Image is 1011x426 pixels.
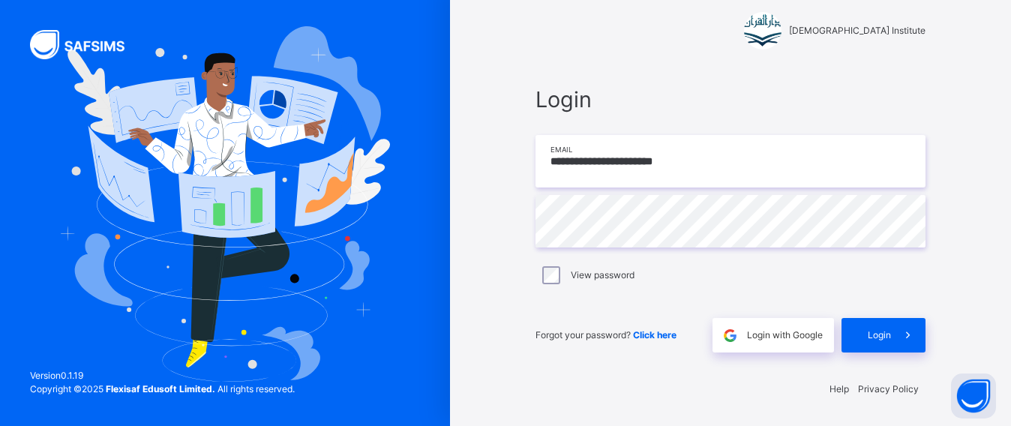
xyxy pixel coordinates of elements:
strong: Flexisaf Edusoft Limited. [106,383,215,394]
span: Login with Google [747,328,823,342]
button: Open asap [951,373,996,418]
img: Hero Image [60,26,391,382]
a: Click here [633,329,676,340]
label: View password [571,268,634,282]
span: Copyright © 2025 All rights reserved. [30,383,295,394]
a: Privacy Policy [858,383,919,394]
span: Login [535,83,925,115]
img: SAFSIMS Logo [30,30,142,59]
img: google.396cfc9801f0270233282035f929180a.svg [721,327,739,344]
a: Help [829,383,849,394]
span: Forgot your password? [535,329,676,340]
span: Version 0.1.19 [30,369,295,382]
span: Login [868,328,891,342]
span: [DEMOGRAPHIC_DATA] Institute [789,24,925,37]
